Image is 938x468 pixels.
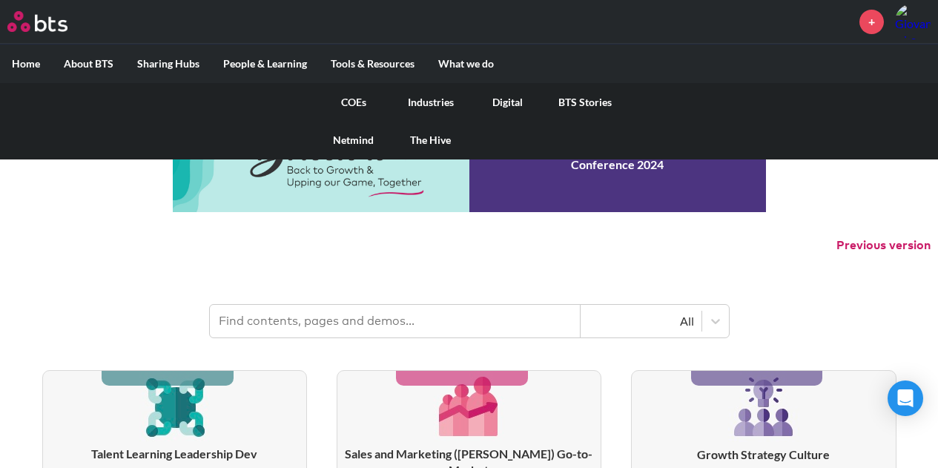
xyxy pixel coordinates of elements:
[434,371,504,441] img: [object Object]
[52,45,125,83] label: About BTS
[125,45,211,83] label: Sharing Hubs
[859,10,884,34] a: +
[895,4,931,39] img: Giovanna Liberali
[426,45,506,83] label: What we do
[7,11,95,32] a: Go home
[210,305,581,337] input: Find contents, pages and demos...
[888,380,923,416] div: Open Intercom Messenger
[632,446,895,463] h3: Growth Strategy Culture
[319,45,426,83] label: Tools & Resources
[43,446,306,462] h3: Talent Learning Leadership Dev
[728,371,799,442] img: [object Object]
[139,371,210,441] img: [object Object]
[7,11,67,32] img: BTS Logo
[588,313,694,329] div: All
[836,237,931,254] button: Previous version
[895,4,931,39] a: Profile
[211,45,319,83] label: People & Learning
